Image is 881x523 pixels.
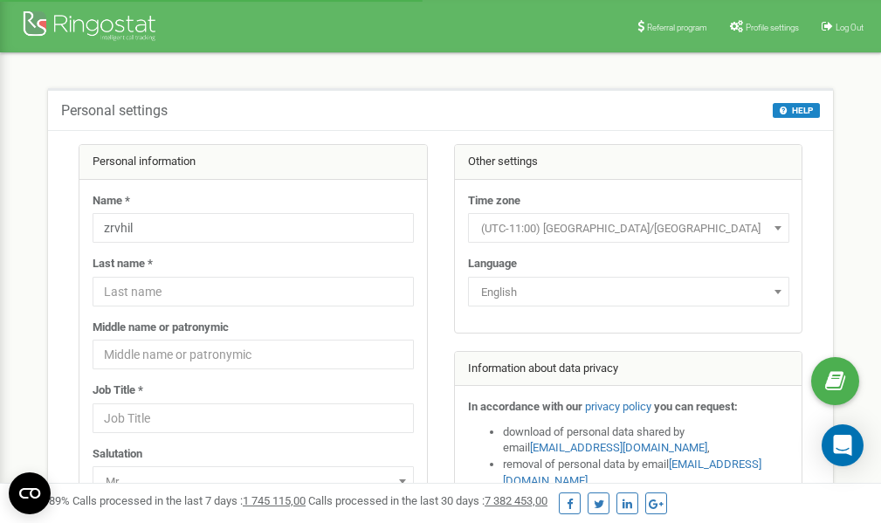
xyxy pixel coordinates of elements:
[836,23,864,32] span: Log Out
[468,213,789,243] span: (UTC-11:00) Pacific/Midway
[93,340,414,369] input: Middle name or patronymic
[455,352,802,387] div: Information about data privacy
[474,280,783,305] span: English
[654,400,738,413] strong: you can request:
[468,256,517,272] label: Language
[93,403,414,433] input: Job Title
[93,382,143,399] label: Job Title *
[93,193,130,210] label: Name *
[93,256,153,272] label: Last name *
[485,494,547,507] u: 7 382 453,00
[9,472,51,514] button: Open CMP widget
[93,213,414,243] input: Name
[72,494,306,507] span: Calls processed in the last 7 days :
[308,494,547,507] span: Calls processed in the last 30 days :
[746,23,799,32] span: Profile settings
[93,466,414,496] span: Mr.
[468,193,520,210] label: Time zone
[93,277,414,306] input: Last name
[585,400,651,413] a: privacy policy
[468,400,582,413] strong: In accordance with our
[61,103,168,119] h5: Personal settings
[455,145,802,180] div: Other settings
[822,424,864,466] div: Open Intercom Messenger
[243,494,306,507] u: 1 745 115,00
[647,23,707,32] span: Referral program
[503,424,789,457] li: download of personal data shared by email ,
[468,277,789,306] span: English
[93,320,229,336] label: Middle name or patronymic
[530,441,707,454] a: [EMAIL_ADDRESS][DOMAIN_NAME]
[99,470,408,494] span: Mr.
[773,103,820,118] button: HELP
[474,217,783,241] span: (UTC-11:00) Pacific/Midway
[79,145,427,180] div: Personal information
[93,446,142,463] label: Salutation
[503,457,789,489] li: removal of personal data by email ,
